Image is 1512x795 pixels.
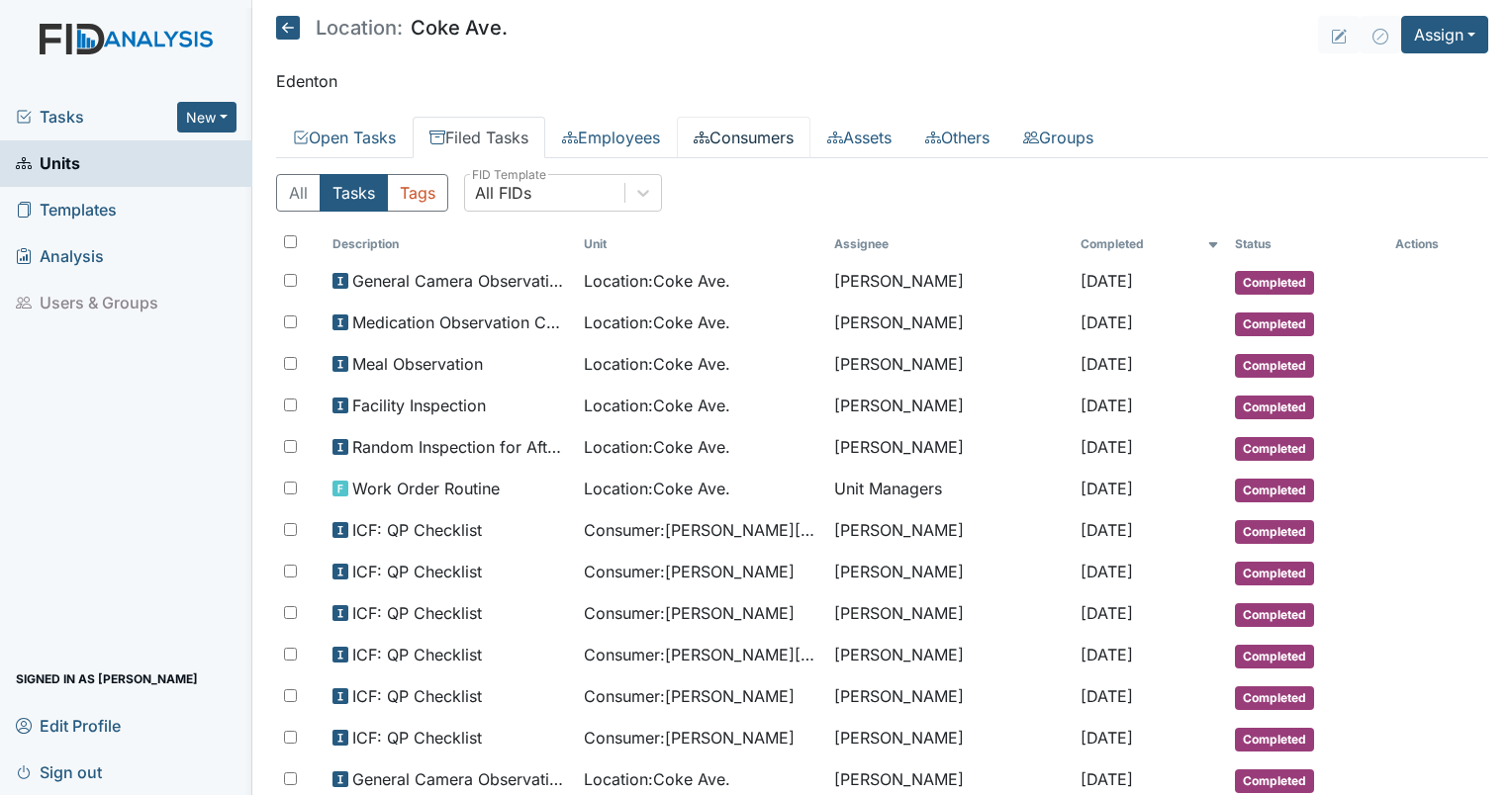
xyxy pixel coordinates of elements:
[584,518,819,542] span: Consumer : [PERSON_NAME][GEOGRAPHIC_DATA]
[1235,645,1314,668] span: Completed
[352,684,482,708] span: ICF: QP Checklist
[584,643,819,666] span: Consumer : [PERSON_NAME][GEOGRAPHIC_DATA]
[1081,645,1133,664] span: [DATE]
[584,684,795,708] span: Consumer : [PERSON_NAME]
[677,117,810,158] a: Consumers
[826,344,1073,386] td: [PERSON_NAME]
[584,560,795,583] span: Consumer : [PERSON_NAME]
[16,195,117,225] span: Templates
[584,394,730,417] span: Location : Coke Ave.
[475,181,531,205] div: All FIDs
[826,427,1073,469] td: [PERSON_NAME]
[413,117,545,158] a: Filed Tasks
[352,767,568,791] span: General Camera Observation
[16,710,121,741] span: Edit Profile
[352,435,568,459] span: Random Inspection for Afternoon
[352,726,482,750] span: ICF: QP Checklist
[826,676,1073,718] td: [PERSON_NAME]
[826,718,1073,759] td: [PERSON_NAME]
[1387,227,1486,261] th: Actions
[352,310,568,334] span: Medication Observation Checklist
[810,117,908,158] a: Assets
[1235,479,1314,502] span: Completed
[584,601,795,625] span: Consumer : [PERSON_NAME]
[584,269,730,293] span: Location : Coke Ave.
[16,663,198,694] span: Signed in as [PERSON_NAME]
[826,227,1073,261] th: Assignee
[584,477,730,500] span: Location : Coke Ave.
[276,174,448,212] div: Type filter
[1081,396,1133,415] span: [DATE]
[1235,396,1314,419] span: Completed
[1081,520,1133,540] span: [DATE]
[16,105,177,129] a: Tasks
[1081,479,1133,498] span: [DATE]
[1235,437,1314,461] span: Completed
[352,394,486,417] span: Facility Inspection
[352,601,482,625] span: ICF: QP Checklist
[1235,603,1314,627] span: Completed
[16,241,104,272] span: Analysis
[16,756,102,787] span: Sign out
[545,117,677,158] a: Employees
[284,235,297,248] input: Toggle All Rows Selected
[1235,520,1314,544] span: Completed
[1235,769,1314,793] span: Completed
[1235,728,1314,751] span: Completed
[1081,603,1133,623] span: [DATE]
[387,174,448,212] button: Tags
[276,16,508,40] h5: Coke Ave.
[1081,769,1133,789] span: [DATE]
[908,117,1006,158] a: Others
[177,102,236,132] button: New
[576,227,827,261] th: Toggle SortBy
[1235,686,1314,710] span: Completed
[826,386,1073,427] td: [PERSON_NAME]
[584,767,730,791] span: Location : Coke Ave.
[320,174,388,212] button: Tasks
[1227,227,1387,261] th: Toggle SortBy
[1081,437,1133,457] span: [DATE]
[1081,728,1133,748] span: [DATE]
[1081,271,1133,291] span: [DATE]
[826,303,1073,344] td: [PERSON_NAME]
[316,18,403,38] span: Location:
[584,352,730,376] span: Location : Coke Ave.
[1081,686,1133,706] span: [DATE]
[352,518,482,542] span: ICF: QP Checklist
[16,148,80,179] span: Units
[352,269,568,293] span: General Camera Observation
[325,227,576,261] th: Toggle SortBy
[1006,117,1110,158] a: Groups
[276,117,413,158] a: Open Tasks
[1235,271,1314,295] span: Completed
[1235,312,1314,336] span: Completed
[1235,562,1314,585] span: Completed
[1081,562,1133,581] span: [DATE]
[1401,16,1488,53] button: Assign
[1235,354,1314,378] span: Completed
[352,477,500,500] span: Work Order Routine
[1081,354,1133,374] span: [DATE]
[826,593,1073,635] td: [PERSON_NAME]
[826,552,1073,593] td: [PERSON_NAME]
[352,560,482,583] span: ICF: QP Checklist
[584,435,730,459] span: Location : Coke Ave.
[826,469,1073,510] td: Unit Managers
[1073,227,1227,261] th: Toggle SortBy
[826,635,1073,676] td: [PERSON_NAME]
[1081,312,1133,332] span: [DATE]
[584,726,795,750] span: Consumer : [PERSON_NAME]
[276,174,321,212] button: All
[826,510,1073,552] td: [PERSON_NAME]
[584,310,730,334] span: Location : Coke Ave.
[826,261,1073,303] td: [PERSON_NAME]
[352,352,483,376] span: Meal Observation
[352,643,482,666] span: ICF: QP Checklist
[276,69,1488,93] p: Edenton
